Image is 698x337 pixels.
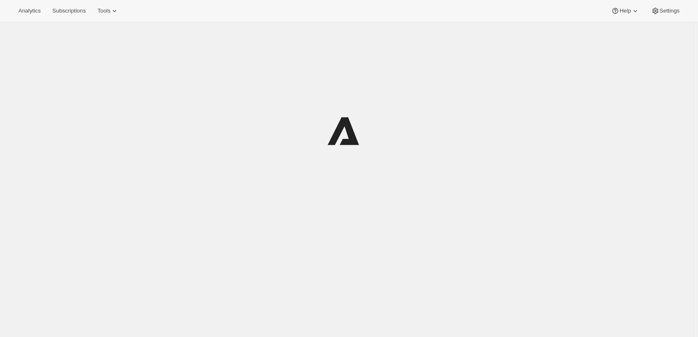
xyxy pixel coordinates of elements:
[97,8,110,14] span: Tools
[18,8,41,14] span: Analytics
[92,5,124,17] button: Tools
[13,5,46,17] button: Analytics
[660,8,680,14] span: Settings
[606,5,644,17] button: Help
[52,8,86,14] span: Subscriptions
[619,8,631,14] span: Help
[646,5,685,17] button: Settings
[47,5,91,17] button: Subscriptions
